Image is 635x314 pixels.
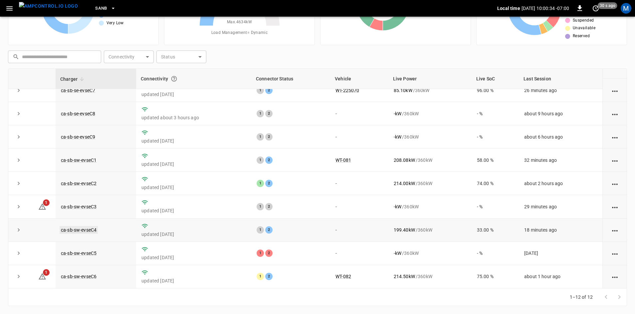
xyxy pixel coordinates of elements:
[330,102,388,125] td: -
[141,254,246,261] p: updated [DATE]
[330,242,388,265] td: -
[519,69,602,89] th: Last Session
[394,134,401,140] p: - kW
[265,110,273,117] div: 2
[168,73,180,85] button: Connection between the charger and our software.
[14,155,24,165] button: expand row
[522,5,569,12] p: [DATE] 10:00:34 -07:00
[211,30,268,36] span: Load Management = Dynamic
[257,110,264,117] div: 1
[394,110,466,117] div: / 360 kW
[257,133,264,141] div: 1
[611,134,619,140] div: action cell options
[61,88,95,93] a: ca-sb-se-evseC7
[394,250,401,257] p: - kW
[394,273,415,280] p: 214.50 kW
[611,64,619,70] div: action cell options
[257,157,264,164] div: 1
[141,184,246,191] p: updated [DATE]
[141,231,246,238] p: updated [DATE]
[519,125,602,149] td: about 6 hours ago
[590,3,601,14] button: set refresh interval
[14,109,24,119] button: expand row
[519,79,602,102] td: 26 minutes ago
[394,87,466,94] div: / 360 kW
[394,157,466,163] div: / 360 kW
[141,161,246,167] p: updated [DATE]
[472,149,519,172] td: 58.00 %
[472,219,519,242] td: 33.00 %
[61,204,97,209] a: ca-sb-sw-evseC3
[519,219,602,242] td: 18 minutes ago
[394,180,466,187] div: / 360 kW
[14,248,24,258] button: expand row
[519,102,602,125] td: about 9 hours ago
[60,226,98,234] a: ca-sb-sw-evseC4
[14,132,24,142] button: expand row
[573,17,594,24] span: Suspended
[43,199,50,206] span: 1
[497,5,520,12] p: Local time
[611,273,619,280] div: action cell options
[141,73,247,85] div: Connectivity
[38,273,46,279] a: 1
[598,2,617,9] span: 30 s ago
[61,157,97,163] a: ca-sb-sw-evseC1
[394,134,466,140] div: / 360 kW
[14,202,24,212] button: expand row
[330,219,388,242] td: -
[611,157,619,163] div: action cell options
[621,3,631,14] div: profile-icon
[472,265,519,288] td: 75.00 %
[227,19,252,26] span: Max. 4634 kW
[472,79,519,102] td: 96.00 %
[388,69,472,89] th: Live Power
[257,180,264,187] div: 1
[330,172,388,195] td: -
[519,265,602,288] td: about 1 hour ago
[472,69,519,89] th: Live SoC
[394,110,401,117] p: - kW
[38,204,46,209] a: 1
[61,181,97,186] a: ca-sb-sw-evseC2
[43,269,50,276] span: 1
[472,125,519,149] td: - %
[472,172,519,195] td: 74.00 %
[265,250,273,257] div: 2
[394,87,412,94] p: 85.10 kW
[335,274,351,279] a: WT-082
[106,20,124,27] span: Very Low
[330,195,388,218] td: -
[257,273,264,280] div: 1
[141,114,246,121] p: updated about 3 hours ago
[394,157,415,163] p: 208.08 kW
[265,180,273,187] div: 2
[330,69,388,89] th: Vehicle
[335,157,351,163] a: WT-081
[330,125,388,149] td: -
[573,25,595,32] span: Unavailable
[570,294,593,300] p: 1–12 of 12
[519,242,602,265] td: [DATE]
[394,273,466,280] div: / 360 kW
[61,274,97,279] a: ca-sb-sw-evseC6
[95,5,107,12] span: SanB
[141,91,246,98] p: updated [DATE]
[93,2,118,15] button: SanB
[14,271,24,281] button: expand row
[257,250,264,257] div: 1
[251,69,330,89] th: Connector Status
[611,227,619,233] div: action cell options
[257,203,264,210] div: 1
[141,207,246,214] p: updated [DATE]
[61,251,97,256] a: ca-sb-sw-evseC5
[519,172,602,195] td: about 2 hours ago
[265,87,273,94] div: 2
[19,2,78,10] img: ampcontrol.io logo
[265,133,273,141] div: 2
[519,195,602,218] td: 29 minutes ago
[265,157,273,164] div: 2
[61,111,95,116] a: ca-sb-se-evseC8
[472,102,519,125] td: - %
[335,88,359,93] a: WT-225070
